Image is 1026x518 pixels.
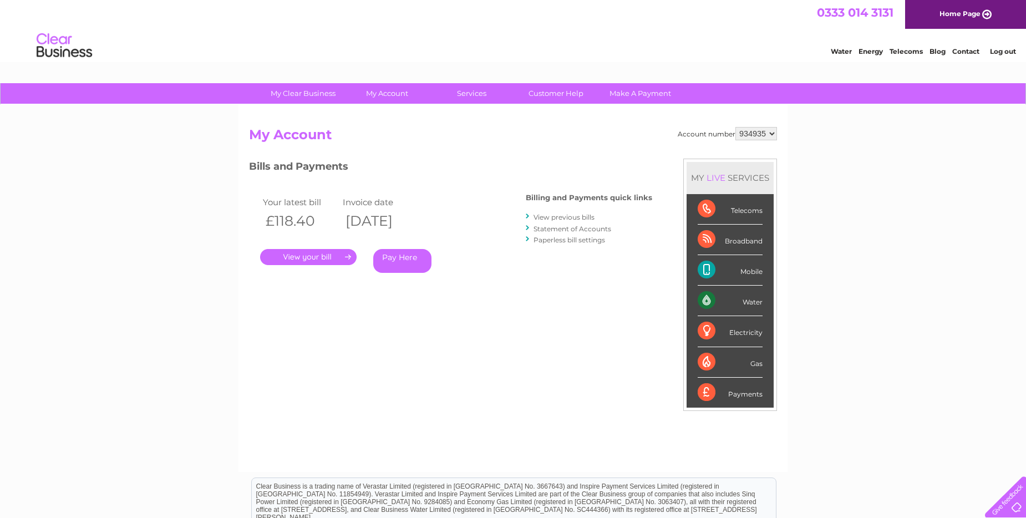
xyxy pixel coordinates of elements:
[990,47,1016,55] a: Log out
[534,213,595,221] a: View previous bills
[257,83,349,104] a: My Clear Business
[831,47,852,55] a: Water
[260,195,340,210] td: Your latest bill
[340,210,420,232] th: [DATE]
[526,194,652,202] h4: Billing and Payments quick links
[952,47,979,55] a: Contact
[249,127,777,148] h2: My Account
[373,249,431,273] a: Pay Here
[595,83,686,104] a: Make A Payment
[342,83,433,104] a: My Account
[36,29,93,63] img: logo.png
[930,47,946,55] a: Blog
[890,47,923,55] a: Telecoms
[426,83,517,104] a: Services
[698,347,763,378] div: Gas
[260,249,357,265] a: .
[534,236,605,244] a: Paperless bill settings
[704,172,728,183] div: LIVE
[678,127,777,140] div: Account number
[817,6,893,19] a: 0333 014 3131
[340,195,420,210] td: Invoice date
[252,6,776,54] div: Clear Business is a trading name of Verastar Limited (registered in [GEOGRAPHIC_DATA] No. 3667643...
[687,162,774,194] div: MY SERVICES
[534,225,611,233] a: Statement of Accounts
[698,225,763,255] div: Broadband
[510,83,602,104] a: Customer Help
[698,286,763,316] div: Water
[249,159,652,178] h3: Bills and Payments
[698,378,763,408] div: Payments
[859,47,883,55] a: Energy
[260,210,340,232] th: £118.40
[698,194,763,225] div: Telecoms
[698,255,763,286] div: Mobile
[698,316,763,347] div: Electricity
